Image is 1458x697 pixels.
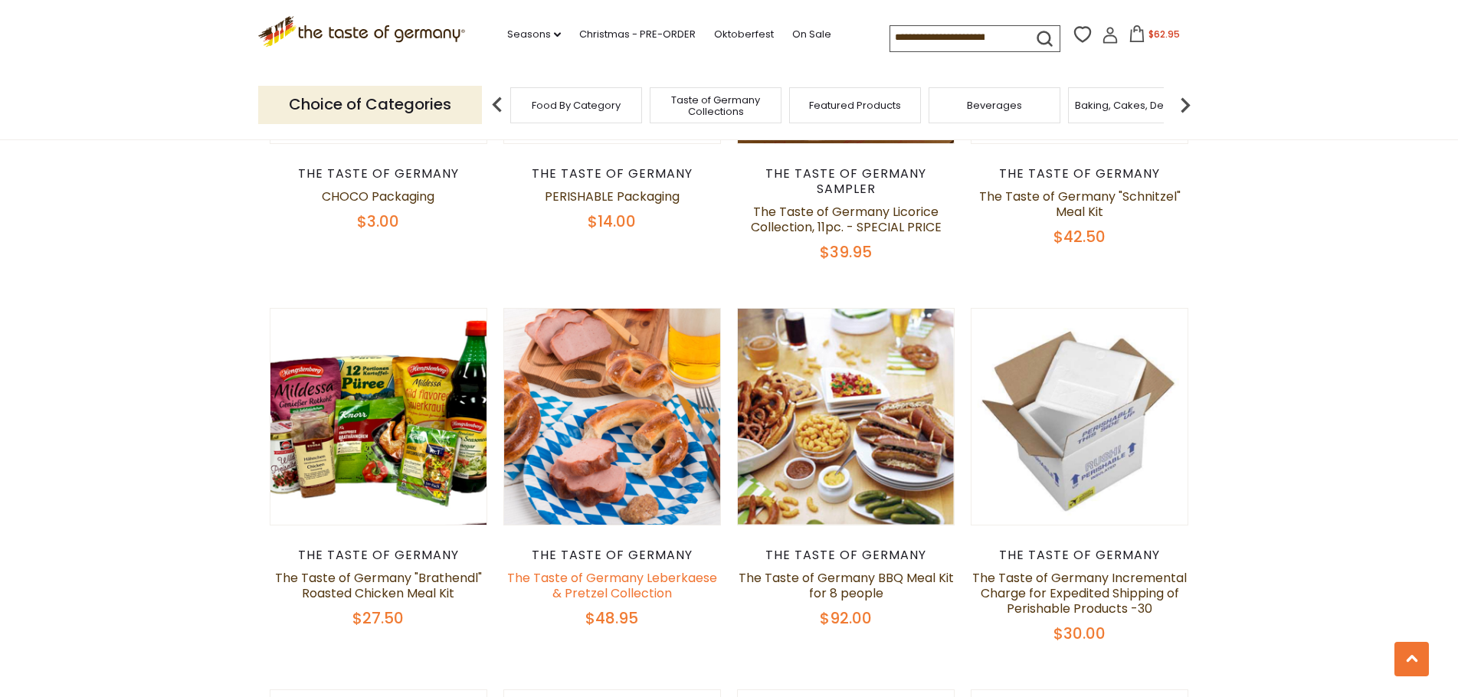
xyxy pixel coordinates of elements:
img: previous arrow [482,90,513,120]
div: The Taste of Germany [503,166,722,182]
a: The Taste of Germany "Brathendl" Roasted Chicken Meal Kit [275,569,482,602]
span: $14.00 [588,211,636,232]
span: $42.50 [1053,226,1106,247]
a: The Taste of Germany Leberkaese & Pretzel Collection [507,569,717,602]
span: $92.00 [820,607,872,629]
a: Christmas - PRE-ORDER [579,26,696,43]
span: $27.50 [352,607,404,629]
div: The Taste of Germany [503,548,722,563]
div: The Taste of Germany Sampler [737,166,955,197]
a: PERISHABLE Packaging [545,188,680,205]
button: $62.95 [1122,25,1187,48]
a: Food By Category [532,100,621,111]
a: Taste of Germany Collections [654,94,777,117]
a: CHOCO Packaging [322,188,434,205]
span: $62.95 [1148,28,1180,41]
a: Beverages [967,100,1022,111]
p: Choice of Categories [258,86,482,123]
span: $48.95 [585,607,638,629]
div: The Taste of Germany [270,548,488,563]
a: The Taste of Germany "Schnitzel" Meal Kit [979,188,1181,221]
a: Oktoberfest [714,26,774,43]
div: The Taste of Germany [971,548,1189,563]
img: The Taste of Germany BBQ Meal Kit for 8 people [738,309,955,525]
a: Featured Products [809,100,901,111]
a: The Taste of Germany Licorice Collection, 11pc. - SPECIAL PRICE [751,203,942,236]
a: The Taste of Germany Incremental Charge for Expedited Shipping of Perishable Products -30 [972,569,1187,617]
span: $30.00 [1053,623,1106,644]
div: The Taste of Germany [971,166,1189,182]
div: The Taste of Germany [270,166,488,182]
span: $39.95 [820,241,872,263]
img: The Taste of Germany Leberkaese & Pretzel Collection [504,309,721,525]
img: next arrow [1170,90,1201,120]
a: The Taste of Germany BBQ Meal Kit for 8 people [739,569,954,602]
a: Baking, Cakes, Desserts [1075,100,1194,111]
a: On Sale [792,26,831,43]
img: The Taste of Germany "Brathendl" Roasted Chicken Meal Kit [270,309,487,525]
div: The Taste of Germany [737,548,955,563]
a: Seasons [507,26,561,43]
span: $3.00 [357,211,399,232]
img: The Taste of Germany Incremental Charge for Expedited Shipping of Perishable Products -30 [971,309,1188,525]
